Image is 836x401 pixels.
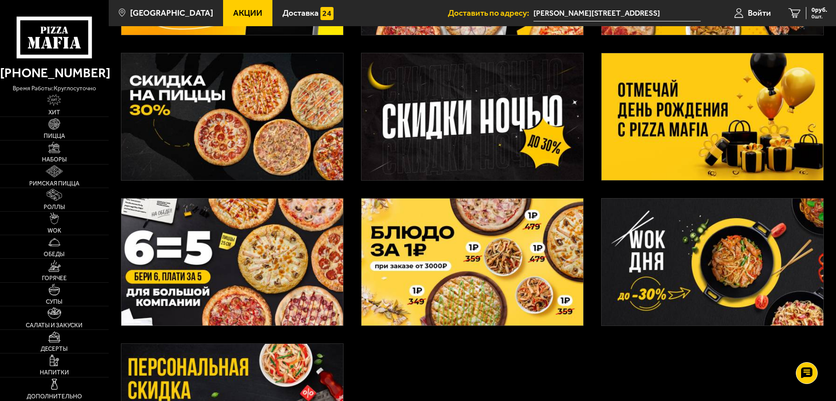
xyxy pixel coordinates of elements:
[44,204,65,210] span: Роллы
[48,228,61,234] span: WOK
[130,9,213,17] span: [GEOGRAPHIC_DATA]
[748,9,771,17] span: Войти
[533,5,701,21] input: Ваш адрес доставки
[44,133,65,139] span: Пицца
[40,370,69,376] span: Напитки
[44,251,65,257] span: Обеды
[48,110,60,116] span: Хит
[29,181,79,187] span: Римская пицца
[812,14,827,19] span: 0 шт.
[42,275,67,281] span: Горячее
[812,7,827,13] span: 0 руб.
[282,9,319,17] span: Доставка
[27,394,82,400] span: Дополнительно
[46,299,62,305] span: Супы
[320,7,334,20] img: 15daf4d41897b9f0e9f617042186c801.svg
[41,346,68,352] span: Десерты
[42,157,67,163] span: Наборы
[233,9,262,17] span: Акции
[26,322,83,329] span: Салаты и закуски
[448,9,533,17] span: Доставить по адресу:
